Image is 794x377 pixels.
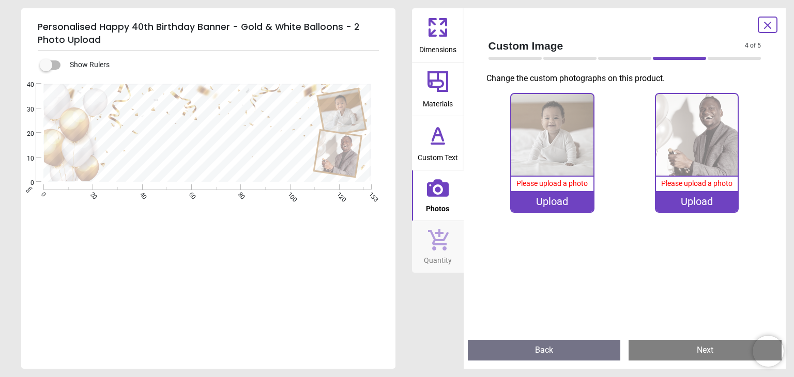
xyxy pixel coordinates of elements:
span: 4 of 5 [745,41,761,50]
div: Upload [511,191,593,212]
button: Dimensions [412,8,464,62]
span: 30 [14,105,34,114]
span: 120 [334,191,341,197]
span: Please upload a photo [516,179,588,187]
span: 133 [367,191,373,197]
span: 20 [88,191,95,197]
span: cm [24,185,34,194]
span: 20 [14,130,34,138]
span: 40 [14,81,34,89]
span: 0 [14,179,34,187]
button: Materials [412,62,464,116]
span: Custom Image [488,38,745,53]
div: Upload [656,191,738,212]
span: Please upload a photo [661,179,732,187]
span: 10 [14,154,34,163]
span: Dimensions [419,40,456,55]
button: Photos [412,170,464,221]
span: 100 [285,191,292,197]
button: Custom Text [412,116,464,170]
span: 0 [39,191,45,197]
span: 60 [187,191,193,197]
span: 40 [138,191,144,197]
h5: Personalised Happy 40th Birthday Banner - Gold & White Balloons - 2 Photo Upload [38,17,379,51]
span: Photos [426,199,449,214]
iframe: Brevo live chat [753,336,784,367]
span: Quantity [424,250,452,266]
span: Materials [423,94,453,109]
div: Show Rulers [46,59,395,71]
span: Custom Text [418,148,458,163]
button: Back [468,340,621,360]
p: Change the custom photographs on this product. [486,73,770,84]
button: Quantity [412,221,464,273]
button: Next [629,340,782,360]
span: 80 [236,191,242,197]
